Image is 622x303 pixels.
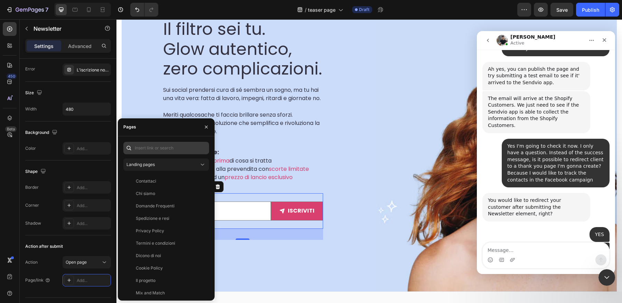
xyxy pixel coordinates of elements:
iframe: Design area [116,19,622,303]
div: Il progetto [136,277,155,284]
div: Termini e condizioni [136,240,175,246]
div: Publish [582,6,599,13]
p: ✨ Potrà accedere alla prevendita con [47,146,206,154]
input: Insert link or search [123,142,209,154]
div: Pages [123,124,136,130]
input: Email [46,182,154,201]
button: Publish [576,3,605,17]
div: Size [25,88,44,98]
div: Border [25,184,39,190]
div: Domande Frequenti [136,203,175,209]
div: Cookie Policy [136,265,163,271]
div: Newsletter [55,164,79,170]
div: Undo/Redo [130,3,158,17]
strong: Solo chi si iscrive: [47,128,103,137]
p: 🧚🏻‍♀️ Avrà accesso ad un [47,154,206,162]
div: Spedizione e resi [136,215,169,222]
span: scorte limitate [152,146,192,154]
div: Add... [77,277,109,284]
p: Advanced [68,42,92,50]
span: Sta arrivando una soluzione che semplifica e rivoluziona la tua idea di self care. [47,100,203,116]
span: teaser page [308,6,336,13]
div: Rich Text Editor. Editing area: main [46,128,207,163]
button: Open page [63,256,111,268]
span: in anteprima [78,137,113,145]
div: Action after submit [25,243,63,250]
span: / [305,6,307,13]
button: Landing pages [123,158,209,171]
span: Meriti qualcosa [47,91,88,99]
div: Contattaci [136,178,156,184]
span: Save [556,7,568,13]
span: Draft [359,7,369,13]
div: Action [25,259,38,265]
span: Landing pages [126,162,155,167]
span: che ti faccia brillare senza sforzi. [88,91,176,99]
button: iscriviti [155,183,206,201]
div: Beta [5,126,17,132]
div: Add... [77,221,109,227]
div: Chi siamo [136,190,155,197]
div: Add... [77,185,109,191]
button: Save [550,3,573,17]
div: Color [25,145,36,151]
div: Page/link [25,277,50,283]
div: iscriviti [171,187,198,197]
div: Width [25,106,37,112]
p: Newsletter [34,25,92,33]
span: prezzo di lancio esclusivo [108,154,176,162]
div: Privacy Policy [136,228,164,234]
div: Error [25,66,35,72]
p: 7 [45,6,48,14]
iframe: Intercom live chat [599,269,615,286]
div: 450 [7,74,17,79]
div: Background [25,128,59,137]
div: Mix and Match [136,290,165,296]
input: Auto [63,103,111,115]
div: Corner [25,202,39,208]
span: Open page [66,260,87,265]
div: Shape [25,167,47,176]
div: Add... [77,203,109,209]
button: 7 [3,3,51,17]
span: Sui social prendersi cura di sé sembra un sogno, ma tu hai una vita vera: fatta di lavoro, impegn... [47,67,204,83]
div: Dicono di noi [136,253,161,259]
div: Shadow [25,220,41,226]
p: Settings [34,42,54,50]
div: L'iscrizione non è andata a buon fine. Per favore prova di nuovo. [77,67,109,73]
p: 🎀 Scoprirà di cosa si tratta [47,137,206,146]
div: Add... [77,146,109,152]
iframe: Intercom live chat [477,31,615,274]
